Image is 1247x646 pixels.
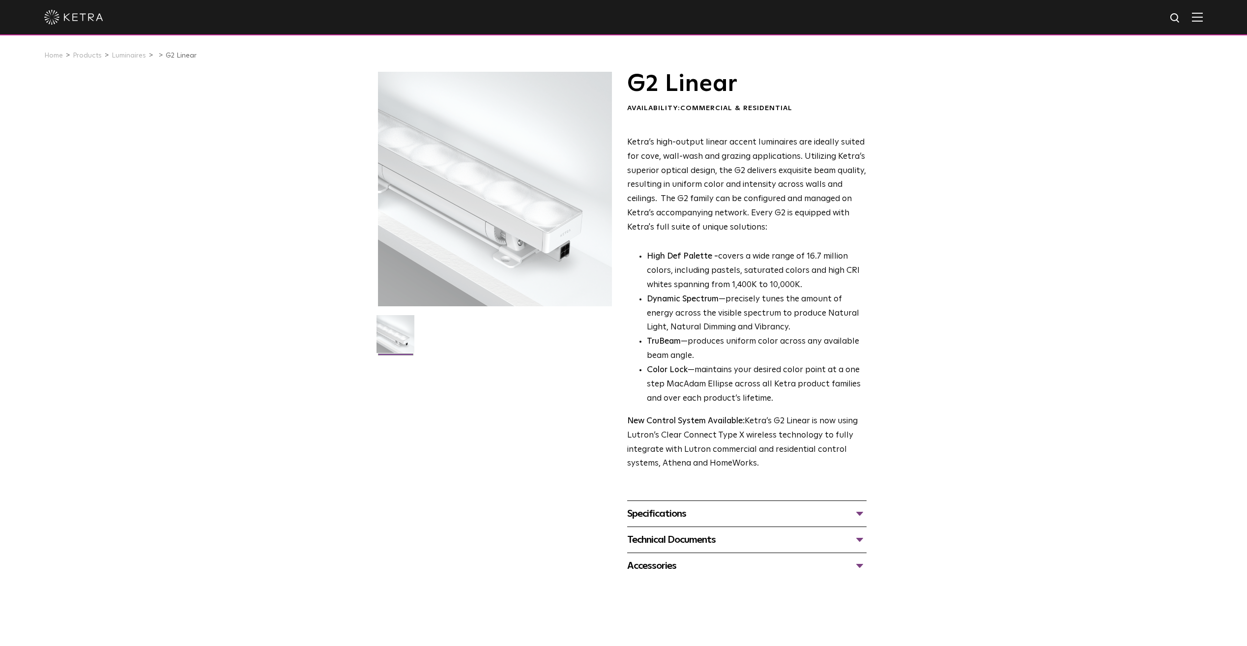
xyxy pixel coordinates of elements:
[647,366,688,374] strong: Color Lock
[647,337,681,346] strong: TruBeam
[627,104,867,114] div: Availability:
[627,136,867,235] p: Ketra’s high-output linear accent luminaires are ideally suited for cove, wall-wash and grazing a...
[647,335,867,363] li: —produces uniform color across any available beam angle.
[647,293,867,335] li: —precisely tunes the amount of energy across the visible spectrum to produce Natural Light, Natur...
[44,10,103,25] img: ketra-logo-2019-white
[1169,12,1182,25] img: search icon
[647,363,867,406] li: —maintains your desired color point at a one step MacAdam Ellipse across all Ketra product famili...
[647,295,719,303] strong: Dynamic Spectrum
[166,52,197,59] a: G2 Linear
[647,250,867,293] p: covers a wide range of 16.7 million colors, including pastels, saturated colors and high CRI whit...
[627,72,867,96] h1: G2 Linear
[1192,12,1203,22] img: Hamburger%20Nav.svg
[377,315,414,360] img: G2-Linear-2021-Web-Square
[627,414,867,471] p: Ketra’s G2 Linear is now using Lutron’s Clear Connect Type X wireless technology to fully integra...
[73,52,102,59] a: Products
[627,506,867,522] div: Specifications
[44,52,63,59] a: Home
[627,417,745,425] strong: New Control System Available:
[647,252,718,261] strong: High Def Palette -
[112,52,146,59] a: Luminaires
[627,532,867,548] div: Technical Documents
[627,558,867,574] div: Accessories
[680,105,792,112] span: Commercial & Residential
